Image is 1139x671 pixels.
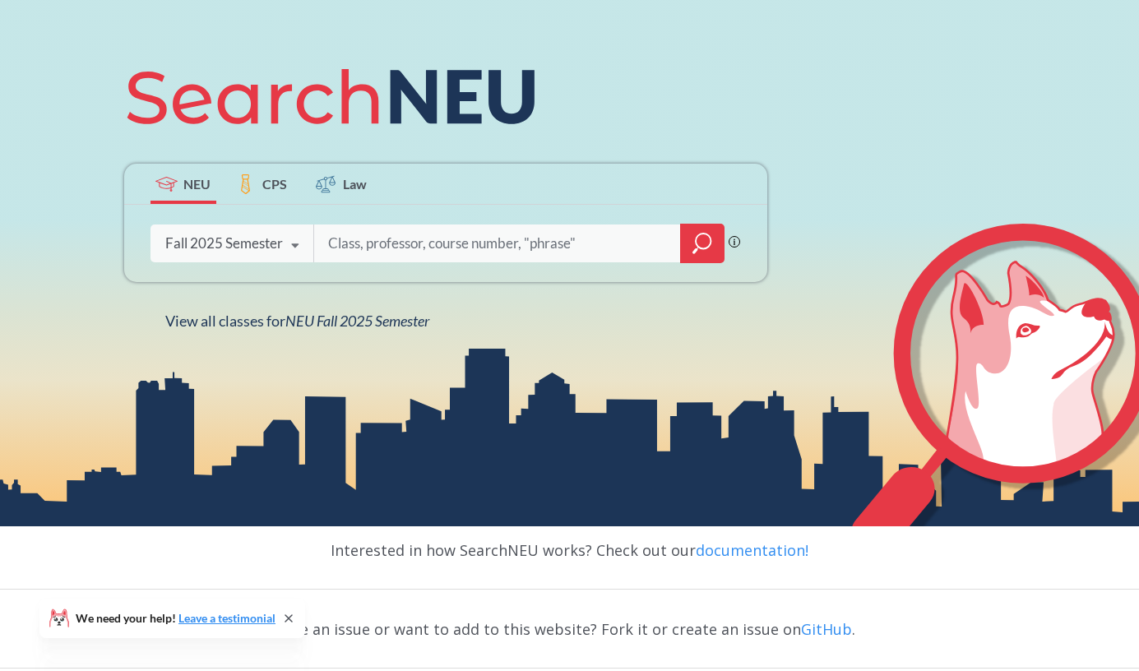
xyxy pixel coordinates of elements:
span: CPS [262,174,287,193]
span: View all classes for [165,312,429,330]
svg: magnifying glass [692,232,712,255]
a: GitHub [801,619,852,639]
div: magnifying glass [680,224,725,263]
a: documentation! [696,540,808,560]
input: Class, professor, course number, "phrase" [326,226,669,261]
span: NEU Fall 2025 Semester [285,312,429,330]
span: Law [343,174,367,193]
span: NEU [183,174,211,193]
div: Fall 2025 Semester [165,234,283,252]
